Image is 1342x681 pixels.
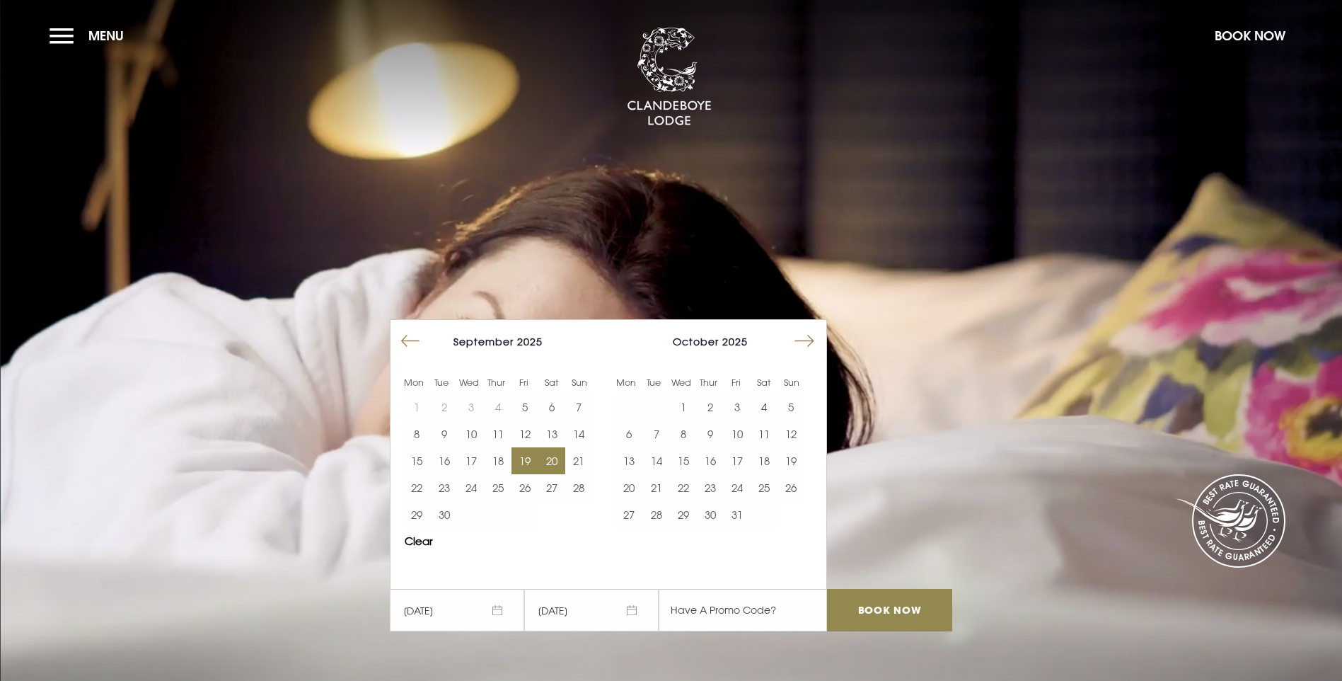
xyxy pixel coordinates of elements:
button: 22 [670,474,697,501]
button: 24 [724,474,751,501]
td: Choose Wednesday, September 17, 2025 as your end date. [458,447,485,474]
td: Choose Wednesday, October 8, 2025 as your end date. [670,420,697,447]
td: Choose Thursday, October 9, 2025 as your end date. [697,420,724,447]
td: Choose Saturday, September 13, 2025 as your end date. [538,420,565,447]
td: Choose Thursday, October 16, 2025 as your end date. [697,447,724,474]
button: 27 [615,501,642,528]
button: Book Now [1208,21,1292,51]
td: Choose Wednesday, October 22, 2025 as your end date. [670,474,697,501]
button: 12 [777,420,804,447]
td: Choose Friday, September 26, 2025 as your end date. [511,474,538,501]
button: 7 [642,420,669,447]
td: Choose Saturday, September 27, 2025 as your end date. [538,474,565,501]
button: 28 [642,501,669,528]
td: Choose Saturday, October 4, 2025 as your end date. [751,394,777,420]
td: Choose Tuesday, October 7, 2025 as your end date. [642,420,669,447]
button: 15 [403,447,430,474]
td: Choose Sunday, September 14, 2025 as your end date. [565,420,592,447]
button: 28 [565,474,592,501]
span: Menu [88,28,124,44]
td: Choose Tuesday, September 30, 2025 as your end date. [430,501,457,528]
button: 19 [777,447,804,474]
td: Choose Thursday, October 30, 2025 as your end date. [697,501,724,528]
button: 27 [538,474,565,501]
td: Choose Monday, October 13, 2025 as your end date. [615,447,642,474]
td: Choose Wednesday, September 24, 2025 as your end date. [458,474,485,501]
button: 16 [697,447,724,474]
td: Choose Friday, October 3, 2025 as your end date. [724,394,751,420]
button: Move forward to switch to the next month. [791,328,818,355]
td: Choose Saturday, October 11, 2025 as your end date. [751,420,777,447]
button: 25 [485,474,511,501]
button: 21 [642,474,669,501]
span: October [673,336,719,348]
td: Choose Friday, October 31, 2025 as your end date. [724,501,751,528]
button: 17 [724,447,751,474]
button: 20 [615,474,642,501]
button: 11 [485,420,511,447]
td: Choose Sunday, October 26, 2025 as your end date. [777,474,804,501]
button: 2 [697,394,724,420]
button: 13 [615,447,642,474]
button: 24 [458,474,485,501]
button: 5 [777,394,804,420]
button: 14 [565,420,592,447]
button: Clear [405,536,433,546]
td: Choose Monday, September 22, 2025 as your end date. [403,474,430,501]
button: Menu [50,21,131,51]
td: Choose Friday, October 24, 2025 as your end date. [724,474,751,501]
button: 9 [430,420,457,447]
button: 21 [565,447,592,474]
td: Choose Tuesday, October 28, 2025 as your end date. [642,501,669,528]
button: 5 [511,394,538,420]
input: Book Now [827,589,951,631]
td: Choose Sunday, October 19, 2025 as your end date. [777,447,804,474]
td: Choose Saturday, October 25, 2025 as your end date. [751,474,777,501]
button: 29 [670,501,697,528]
td: Choose Sunday, October 5, 2025 as your end date. [777,394,804,420]
button: 7 [565,394,592,420]
td: Choose Wednesday, October 1, 2025 as your end date. [670,394,697,420]
button: Move backward to switch to the previous month. [397,328,424,355]
span: 2025 [722,336,748,348]
button: 8 [403,420,430,447]
td: Choose Friday, October 10, 2025 as your end date. [724,420,751,447]
button: 18 [485,447,511,474]
button: 11 [751,420,777,447]
button: 4 [751,394,777,420]
button: 26 [511,474,538,501]
td: Choose Thursday, September 25, 2025 as your end date. [485,474,511,501]
td: Choose Sunday, September 7, 2025 as your end date. [565,394,592,420]
td: Choose Tuesday, October 14, 2025 as your end date. [642,447,669,474]
button: 26 [777,474,804,501]
td: Choose Wednesday, October 15, 2025 as your end date. [670,447,697,474]
td: Choose Friday, September 12, 2025 as your end date. [511,420,538,447]
td: Choose Tuesday, September 9, 2025 as your end date. [430,420,457,447]
button: 13 [538,420,565,447]
button: 6 [615,420,642,447]
button: 30 [430,501,457,528]
td: Choose Friday, September 5, 2025 as your end date. [511,394,538,420]
td: Choose Sunday, October 12, 2025 as your end date. [777,420,804,447]
td: Choose Tuesday, October 21, 2025 as your end date. [642,474,669,501]
button: 10 [458,420,485,447]
button: 19 [511,447,538,474]
td: Choose Monday, October 27, 2025 as your end date. [615,501,642,528]
button: 25 [751,474,777,501]
td: Choose Saturday, September 6, 2025 as your end date. [538,394,565,420]
button: 12 [511,420,538,447]
button: 23 [430,474,457,501]
span: September [453,336,514,348]
td: Selected. Friday, September 19, 2025 [511,447,538,474]
input: Have A Promo Code? [659,589,827,631]
td: Choose Sunday, September 21, 2025 as your end date. [565,447,592,474]
button: 17 [458,447,485,474]
td: Choose Monday, September 15, 2025 as your end date. [403,447,430,474]
button: 16 [430,447,457,474]
button: 20 [538,447,565,474]
button: 1 [670,394,697,420]
td: Choose Monday, September 29, 2025 as your end date. [403,501,430,528]
button: 10 [724,420,751,447]
td: Choose Tuesday, September 16, 2025 as your end date. [430,447,457,474]
button: 14 [642,447,669,474]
